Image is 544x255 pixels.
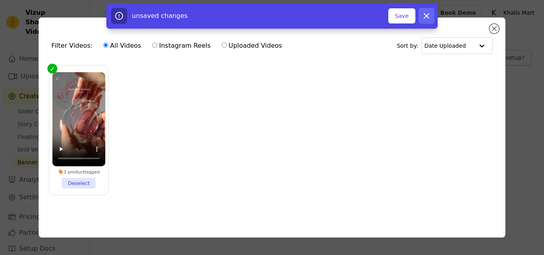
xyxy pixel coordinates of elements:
[132,12,188,19] span: unsaved changes
[152,41,211,51] label: Instagram Reels
[397,37,493,54] div: Sort by:
[221,41,282,51] label: Uploaded Videos
[103,41,141,51] label: All Videos
[388,8,415,23] button: Save
[51,37,286,55] div: Filter Videos:
[52,169,105,175] div: 1 product tagged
